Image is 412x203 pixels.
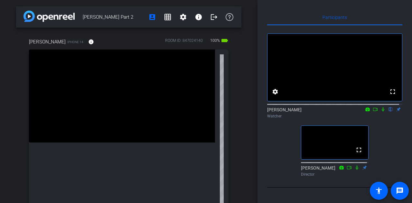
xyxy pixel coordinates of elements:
span: Participants [323,15,347,20]
mat-icon: fullscreen [355,146,363,154]
div: [PERSON_NAME] [267,106,402,119]
mat-icon: accessibility [375,187,383,195]
mat-icon: logout [210,13,218,21]
mat-icon: settings [179,13,187,21]
mat-icon: fullscreen [389,88,397,96]
span: iPhone 14 [67,40,83,44]
mat-icon: battery_std [221,37,229,44]
span: [PERSON_NAME] Part 2 [83,11,145,23]
img: app-logo [23,11,75,22]
span: 100% [209,35,221,46]
span: [PERSON_NAME] [29,38,66,45]
mat-icon: grid_on [164,13,172,21]
mat-icon: message [396,187,404,195]
mat-icon: info [88,39,94,45]
div: ROOM ID: 847024140 [165,38,203,47]
mat-icon: flip [387,106,395,112]
mat-icon: account_box [148,13,156,21]
mat-icon: info [195,13,202,21]
div: [PERSON_NAME] [301,165,369,177]
mat-icon: settings [271,88,279,96]
div: Watcher [267,113,402,119]
div: Director [301,171,369,177]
